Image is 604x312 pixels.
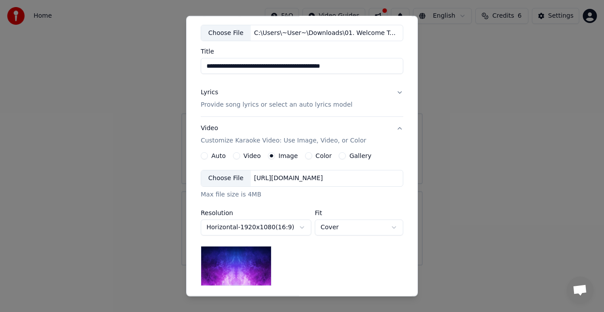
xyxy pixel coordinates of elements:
p: Provide song lyrics or select an auto lyrics model [201,100,352,109]
label: Auto [211,153,226,159]
label: Gallery [349,153,371,159]
label: Color [316,153,332,159]
div: Video [201,124,366,145]
div: Max file size is 4MB [201,190,403,199]
div: Choose File [201,25,251,41]
div: [URL][DOMAIN_NAME] [251,174,327,183]
button: VideoCustomize Karaoke Video: Use Image, Video, or Color [201,117,403,152]
label: Resolution [201,210,311,216]
div: Lyrics [201,88,218,97]
label: Title [201,48,403,54]
label: Fit [315,210,403,216]
button: LyricsProvide song lyrics or select an auto lyrics model [201,81,403,116]
div: Choose File [201,170,251,186]
p: Customize Karaoke Video: Use Image, Video, or Color [201,136,366,145]
label: Video [244,153,261,159]
label: Image [279,153,298,159]
div: C:\Users\~User~\Downloads\01. Welcome To The Jungle [music]_E♭_minor__bpm_122.mp3 [251,28,401,37]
